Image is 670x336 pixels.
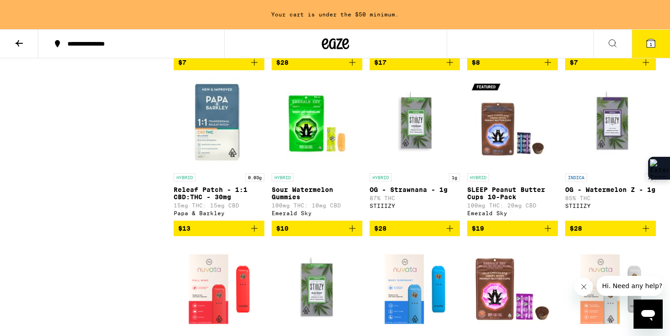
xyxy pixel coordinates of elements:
[374,59,387,66] span: $17
[645,173,656,181] p: 1g
[272,173,294,181] p: HYBRID
[565,55,656,70] button: Add to bag
[370,173,392,181] p: HYBRID
[467,202,558,208] p: 100mg THC: 20mg CBD
[245,173,264,181] p: 0.03g
[272,78,362,169] img: Emerald Sky - Sour Watermelon Gummies
[174,186,264,201] p: Releaf Patch - 1:1 CBD:THC - 30mg
[575,278,593,296] iframe: Close message
[276,59,289,66] span: $28
[178,225,191,232] span: $13
[174,243,264,335] img: Nuvata (CA) - Mind 9:1 - Strawberry - 1g
[374,225,387,232] span: $28
[174,202,264,208] p: 15mg THC: 15mg CBD
[467,173,489,181] p: HYBRID
[370,243,460,335] img: Nuvata (CA) - Body 9:1 - Blueberry - 1g
[467,78,558,221] a: Open page for SLEEP Peanut Butter Cups 10-Pack from Emerald Sky
[174,78,264,169] img: Papa & Barkley - Releaf Patch - 1:1 CBD:THC - 30mg
[597,276,663,296] iframe: Message from company
[174,55,264,70] button: Add to bag
[565,173,587,181] p: INDICA
[467,210,558,216] div: Emerald Sky
[467,221,558,236] button: Add to bag
[472,59,480,66] span: $8
[272,78,362,221] a: Open page for Sour Watermelon Gummies from Emerald Sky
[570,59,578,66] span: $7
[467,186,558,201] p: SLEEP Peanut Butter Cups 10-Pack
[272,210,362,216] div: Emerald Sky
[570,225,582,232] span: $28
[449,173,460,181] p: 1g
[565,243,656,335] img: Nuvata (CA) - Flow 1:1 - Apricot - 1g
[565,195,656,201] p: 85% THC
[650,159,668,177] img: Extension Icon
[565,78,656,221] a: Open page for OG - Watermelon Z - 1g from STIIIZY
[632,30,670,58] button: 1
[174,78,264,221] a: Open page for Releaf Patch - 1:1 CBD:THC - 30mg from Papa & Barkley
[467,243,558,335] img: Emerald Sky - Indica Peanut Butter Cups 10-Pack
[565,78,656,169] img: STIIIZY - OG - Watermelon Z - 1g
[649,41,652,47] span: 1
[370,78,460,169] img: STIIIZY - OG - Strawnana - 1g
[565,221,656,236] button: Add to bag
[174,221,264,236] button: Add to bag
[370,78,460,221] a: Open page for OG - Strawnana - 1g from STIIIZY
[370,221,460,236] button: Add to bag
[272,243,362,335] img: STIIIZY - OG - Blue Burst - 1g
[272,186,362,201] p: Sour Watermelon Gummies
[272,202,362,208] p: 100mg THC: 10mg CBD
[565,186,656,193] p: OG - Watermelon Z - 1g
[272,221,362,236] button: Add to bag
[565,203,656,209] div: STIIIZY
[634,300,663,329] iframe: Button to launch messaging window
[467,78,558,169] img: Emerald Sky - SLEEP Peanut Butter Cups 10-Pack
[467,55,558,70] button: Add to bag
[370,55,460,70] button: Add to bag
[178,59,186,66] span: $7
[370,186,460,193] p: OG - Strawnana - 1g
[174,210,264,216] div: Papa & Barkley
[370,203,460,209] div: STIIIZY
[174,173,196,181] p: HYBRID
[276,225,289,232] span: $10
[272,55,362,70] button: Add to bag
[472,225,484,232] span: $19
[370,195,460,201] p: 87% THC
